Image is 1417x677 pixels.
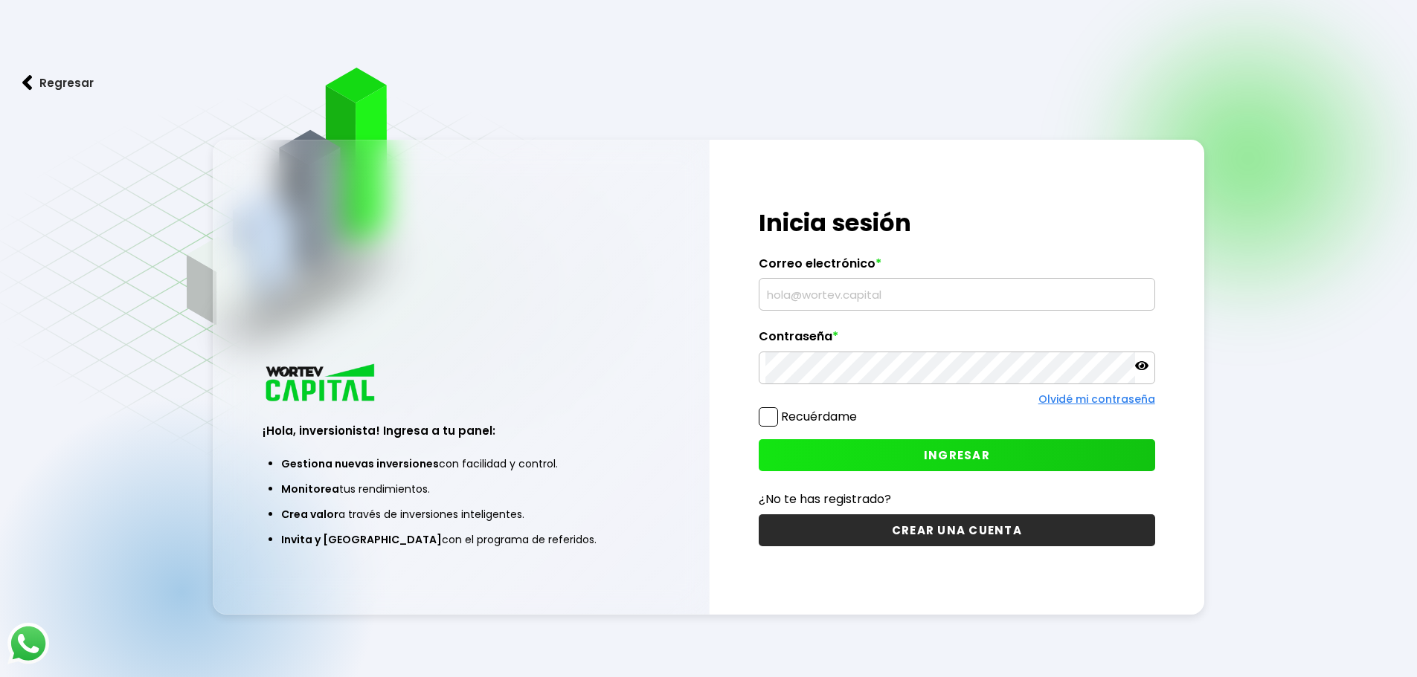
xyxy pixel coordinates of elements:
img: flecha izquierda [22,75,33,91]
input: hola@wortev.capital [765,279,1148,310]
h3: ¡Hola, inversionista! Ingresa a tu panel: [263,422,659,439]
label: Correo electrónico [759,256,1155,279]
span: Gestiona nuevas inversiones [281,456,439,471]
span: Monitorea [281,482,339,496]
span: Crea valor [281,507,338,522]
span: INGRESAR [924,447,990,463]
img: logo_wortev_capital [263,362,380,406]
li: con facilidad y control. [281,451,640,476]
li: tus rendimientos. [281,476,640,502]
li: a través de inversiones inteligentes. [281,502,640,527]
span: Invita y [GEOGRAPHIC_DATA] [281,532,442,547]
button: CREAR UNA CUENTA [759,514,1155,546]
h1: Inicia sesión [759,205,1155,241]
p: ¿No te has registrado? [759,490,1155,508]
img: logos_whatsapp-icon.242b2217.svg [7,623,49,664]
label: Recuérdame [781,408,857,425]
a: Olvidé mi contraseña [1038,392,1155,406]
button: INGRESAR [759,439,1155,471]
li: con el programa de referidos. [281,527,640,552]
a: ¿No te has registrado?CREAR UNA CUENTA [759,490,1155,546]
label: Contraseña [759,329,1155,352]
